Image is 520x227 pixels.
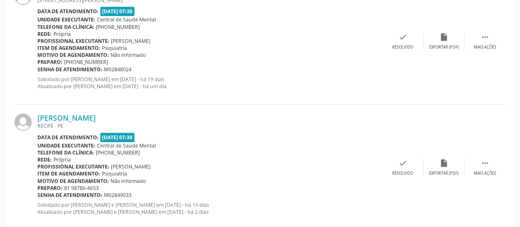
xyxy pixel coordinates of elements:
b: Unidade executante: [37,16,95,23]
span: [PERSON_NAME] [111,37,150,44]
b: Telefone da clínica: [37,23,94,30]
b: Data de atendimento: [37,8,99,15]
span: Própria [53,30,71,37]
b: Senha de atendimento: [37,66,102,73]
b: Profissional executante: [37,37,109,44]
b: Item de agendamento: [37,170,100,177]
span: Não informado [111,178,146,185]
a: [PERSON_NAME] [37,113,96,122]
i: check [398,33,407,42]
span: Não informado [111,51,146,59]
b: Rede: [37,30,52,37]
div: Mais ações [474,171,496,176]
div: Resolvido [392,44,413,50]
span: M02848024 [104,66,132,73]
span: [DATE] 07:30 [100,133,135,142]
span: Própria [53,156,71,163]
i:  [481,159,490,168]
div: Resolvido [392,171,413,176]
b: Telefone da clínica: [37,149,94,156]
i: insert_drive_file [439,33,448,42]
b: Motivo de agendamento: [37,51,109,59]
b: Item de agendamento: [37,44,100,51]
i:  [481,33,490,42]
span: [PHONE_NUMBER] [64,59,108,66]
b: Preparo: [37,59,62,66]
span: Psiquiatria [102,44,127,51]
p: Solicitado por [PERSON_NAME] e [PERSON_NAME] em [DATE] - há 19 dias Atualizado por [PERSON_NAME] ... [37,201,382,215]
span: Central de Saude Mental [97,16,156,23]
span: M02849033 [104,192,132,199]
img: img [14,113,32,131]
span: Central de Saude Mental [97,142,156,149]
span: 81 98786-4653 [64,185,99,192]
b: Profissional executante: [37,163,109,170]
i: insert_drive_file [439,159,448,168]
b: Rede: [37,156,52,163]
b: Data de atendimento: [37,134,99,141]
b: Unidade executante: [37,142,95,149]
span: Psiquiatria [102,170,127,177]
b: Preparo: [37,185,62,192]
div: Exportar (PDF) [429,171,459,176]
b: Senha de atendimento: [37,192,102,199]
p: Solicitado por [PERSON_NAME] em [DATE] - há 19 dias Atualizado por [PERSON_NAME] em [DATE] - há u... [37,76,382,90]
div: Mais ações [474,44,496,50]
span: [DATE] 07:30 [100,7,135,16]
i: check [398,159,407,168]
span: [PERSON_NAME] [111,163,150,170]
div: RECIFE - PE [37,122,382,129]
span: [PHONE_NUMBER] [96,23,140,30]
span: [PHONE_NUMBER] [96,149,140,156]
b: Motivo de agendamento: [37,178,109,185]
div: Exportar (PDF) [429,44,459,50]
